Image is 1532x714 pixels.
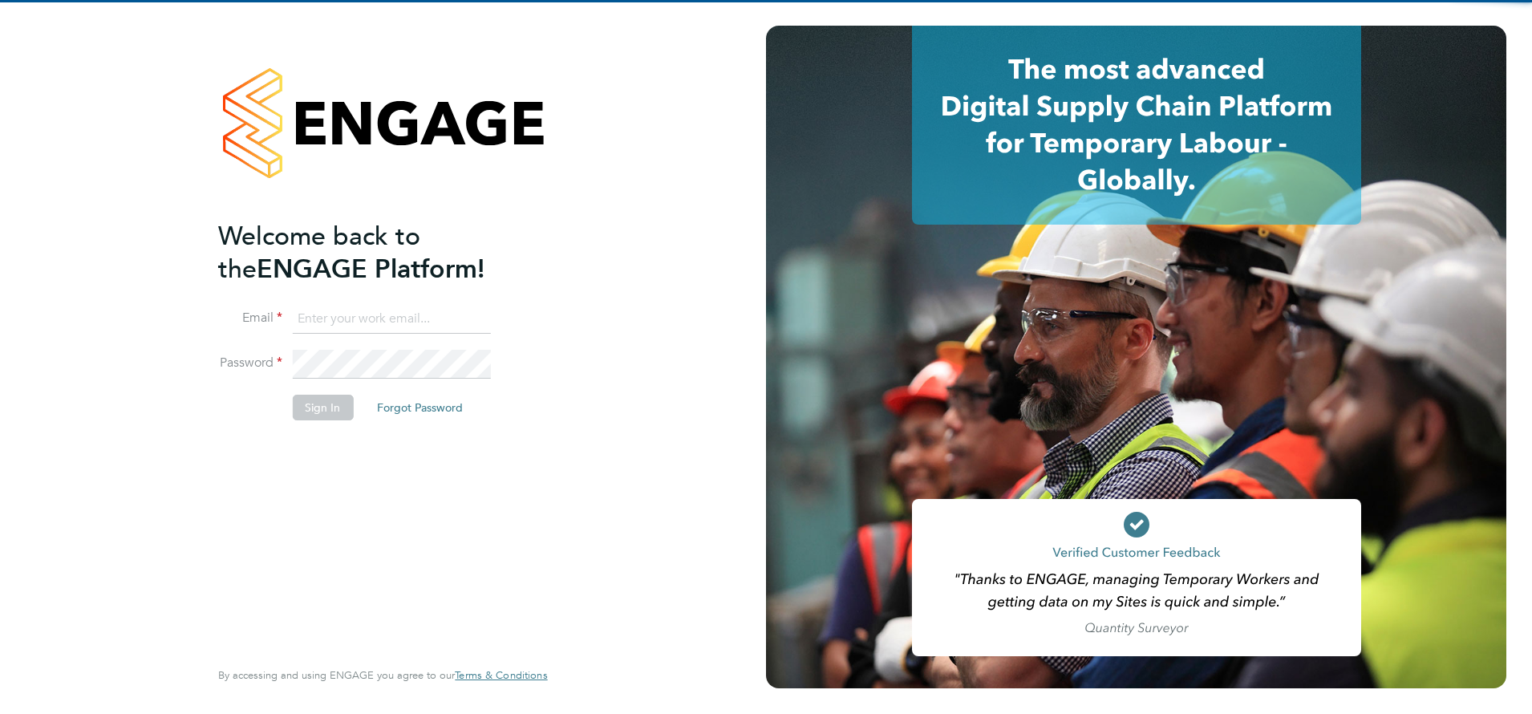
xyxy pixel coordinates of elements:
h2: ENGAGE Platform! [218,220,531,286]
button: Forgot Password [364,395,476,420]
label: Email [218,310,282,327]
span: By accessing and using ENGAGE you agree to our [218,668,547,682]
label: Password [218,355,282,371]
a: Terms & Conditions [455,669,547,682]
input: Enter your work email... [292,305,490,334]
span: Welcome back to the [218,221,420,285]
button: Sign In [292,395,353,420]
span: Terms & Conditions [455,668,547,682]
